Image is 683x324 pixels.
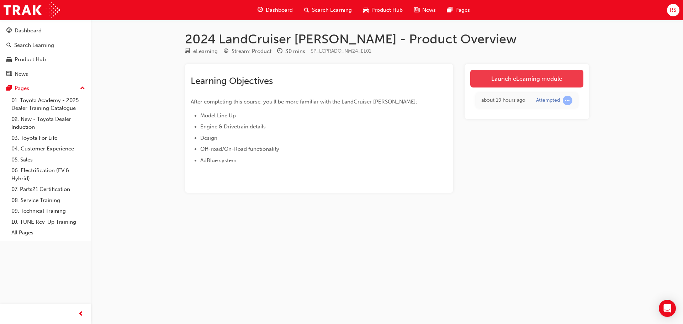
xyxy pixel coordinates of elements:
[252,3,298,17] a: guage-iconDashboard
[9,217,88,228] a: 10. TUNE Rev-Up Training
[536,97,560,104] div: Attempted
[9,165,88,184] a: 06. Electrification (EV & Hybrid)
[6,28,12,34] span: guage-icon
[3,23,88,82] button: DashboardSearch LearningProduct HubNews
[6,57,12,63] span: car-icon
[363,6,369,15] span: car-icon
[15,84,29,92] div: Pages
[185,47,218,56] div: Type
[191,99,417,105] span: After completing this course, you'll be more familiar with the LandCruiser [PERSON_NAME]:
[9,195,88,206] a: 08. Service Training
[14,41,54,49] div: Search Learning
[667,4,679,16] button: RS
[193,47,218,55] div: eLearning
[481,96,525,105] div: Fri Sep 19 2025 17:11:07 GMT+1000 (Australian Eastern Standard Time)
[9,143,88,154] a: 04. Customer Experience
[312,6,352,14] span: Search Learning
[191,75,273,86] span: Learning Objectives
[455,6,470,14] span: Pages
[15,55,46,64] div: Product Hub
[9,114,88,133] a: 02. New - Toyota Dealer Induction
[9,184,88,195] a: 07. Parts21 Certification
[277,48,282,55] span: clock-icon
[3,82,88,95] button: Pages
[441,3,476,17] a: pages-iconPages
[3,68,88,81] a: News
[659,300,676,317] div: Open Intercom Messenger
[15,70,28,78] div: News
[447,6,452,15] span: pages-icon
[3,24,88,37] a: Dashboard
[408,3,441,17] a: news-iconNews
[670,6,676,14] span: RS
[185,31,589,47] h1: 2024 LandCruiser [PERSON_NAME] - Product Overview
[9,95,88,114] a: 01. Toyota Academy - 2025 Dealer Training Catalogue
[223,48,229,55] span: target-icon
[3,53,88,66] a: Product Hub
[258,6,263,15] span: guage-icon
[232,47,271,55] div: Stream: Product
[200,123,266,130] span: Engine & Drivetrain details
[285,47,305,55] div: 30 mins
[6,71,12,78] span: news-icon
[9,154,88,165] a: 05. Sales
[80,84,85,93] span: up-icon
[470,70,583,87] a: Launch eLearning module
[15,27,42,35] div: Dashboard
[298,3,358,17] a: search-iconSearch Learning
[414,6,419,15] span: news-icon
[200,135,217,141] span: Design
[200,112,236,119] span: Model Line Up
[358,3,408,17] a: car-iconProduct Hub
[223,47,271,56] div: Stream
[311,48,371,54] span: Learning resource code
[266,6,293,14] span: Dashboard
[200,146,279,152] span: Off-road/On-Road functionality
[304,6,309,15] span: search-icon
[422,6,436,14] span: News
[371,6,403,14] span: Product Hub
[3,39,88,52] a: Search Learning
[9,206,88,217] a: 09. Technical Training
[200,157,237,164] span: AdBlue system
[277,47,305,56] div: Duration
[78,310,84,319] span: prev-icon
[9,133,88,144] a: 03. Toyota For Life
[6,42,11,49] span: search-icon
[6,85,12,92] span: pages-icon
[185,48,190,55] span: learningResourceType_ELEARNING-icon
[563,96,572,105] span: learningRecordVerb_ATTEMPT-icon
[9,227,88,238] a: All Pages
[4,2,60,18] img: Trak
